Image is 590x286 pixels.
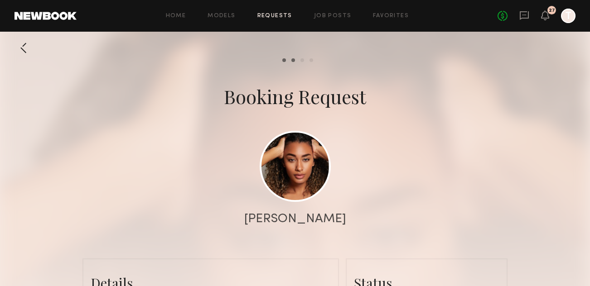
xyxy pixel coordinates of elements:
a: Favorites [373,13,409,19]
a: Home [166,13,186,19]
a: Job Posts [314,13,352,19]
a: Models [208,13,235,19]
a: T [561,9,575,23]
div: Booking Request [224,84,366,109]
div: [PERSON_NAME] [244,213,346,225]
a: Requests [257,13,292,19]
div: 27 [549,8,555,13]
